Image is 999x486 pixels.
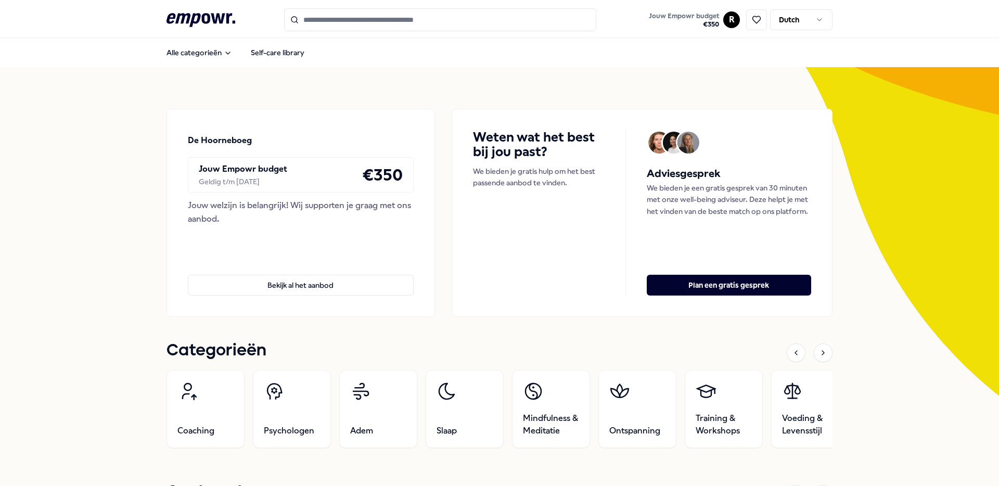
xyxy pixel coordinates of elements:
button: R [723,11,740,28]
div: Geldig t/m [DATE] [199,176,287,187]
button: Plan een gratis gesprek [647,275,811,296]
span: Voeding & Levensstijl [782,412,838,437]
span: Slaap [437,425,457,437]
a: Slaap [426,370,504,448]
a: Coaching [166,370,245,448]
a: Psychologen [253,370,331,448]
a: Mindfulness & Meditatie [512,370,590,448]
span: Training & Workshops [696,412,752,437]
h1: Categorieën [166,338,266,364]
a: Bekijk al het aanbod [188,258,414,296]
input: Search for products, categories or subcategories [284,8,596,31]
a: Adem [339,370,417,448]
img: Avatar [663,132,685,154]
span: Ontspanning [609,425,660,437]
h4: Weten wat het best bij jou past? [473,130,605,159]
p: De Hoorneboeg [188,134,252,147]
a: Ontspanning [598,370,676,448]
a: Voeding & Levensstijl [771,370,849,448]
div: Jouw welzijn is belangrijk! Wij supporten je graag met ons aanbod. [188,199,414,225]
a: Training & Workshops [685,370,763,448]
button: Bekijk al het aanbod [188,275,414,296]
span: € 350 [649,20,719,29]
p: We bieden je een gratis gesprek van 30 minuten met onze well-being adviseur. Deze helpt je met he... [647,182,811,217]
h4: € 350 [362,162,403,188]
span: Jouw Empowr budget [649,12,719,20]
button: Jouw Empowr budget€350 [647,10,721,31]
img: Avatar [648,132,670,154]
span: Coaching [177,425,214,437]
span: Mindfulness & Meditatie [523,412,579,437]
a: Jouw Empowr budget€350 [645,9,723,31]
nav: Main [158,42,313,63]
p: Jouw Empowr budget [199,162,287,176]
span: Psychologen [264,425,314,437]
button: Alle categorieën [158,42,240,63]
a: Self-care library [242,42,313,63]
p: We bieden je gratis hulp om het best passende aanbod te vinden. [473,165,605,189]
span: Adem [350,425,373,437]
h5: Adviesgesprek [647,165,811,182]
img: Avatar [677,132,699,154]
